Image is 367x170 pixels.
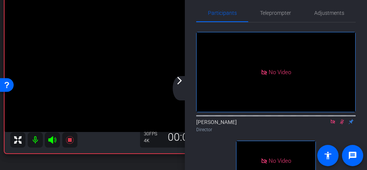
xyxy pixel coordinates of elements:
span: Participants [208,10,237,16]
span: FPS [149,131,157,137]
div: [PERSON_NAME] [196,118,356,133]
mat-icon: arrow_forward_ios [175,76,184,85]
span: Teleprompter [260,10,291,16]
div: 30 [144,131,163,137]
div: Director [196,126,356,133]
span: No Video [269,157,291,164]
div: 00:02:30 [163,131,214,144]
mat-icon: accessibility [323,151,332,160]
mat-icon: message [348,151,357,160]
span: No Video [269,68,291,75]
div: 4K [144,138,163,144]
span: Adjustments [314,10,344,16]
